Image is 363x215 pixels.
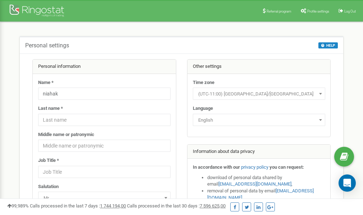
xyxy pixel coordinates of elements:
span: 99,989% [7,203,29,209]
strong: you can request: [269,164,304,170]
span: Calls processed in the last 30 days : [127,203,226,209]
u: 1 744 194,00 [100,203,126,209]
input: Middle name or patronymic [38,140,171,152]
span: Profile settings [307,9,329,13]
a: [EMAIL_ADDRESS][DOMAIN_NAME] [218,181,291,187]
span: Mr. [41,193,168,203]
label: Salutation [38,183,59,190]
h5: Personal settings [25,42,69,49]
button: HELP [318,42,338,48]
span: Mr. [38,192,171,204]
input: Last name [38,114,171,126]
span: English [195,115,323,125]
strong: In accordance with our [193,164,240,170]
input: Name [38,88,171,100]
li: removal of personal data by email , [207,188,325,201]
label: Job Title * [38,157,59,164]
label: Name * [38,79,54,86]
label: Language [193,105,213,112]
span: English [193,114,325,126]
a: privacy policy [241,164,268,170]
div: Open Intercom Messenger [339,174,356,192]
div: Other settings [187,60,331,74]
span: Log Out [344,9,356,13]
span: (UTC-11:00) Pacific/Midway [193,88,325,100]
div: Information about data privacy [187,145,331,159]
span: Calls processed in the last 7 days : [30,203,126,209]
label: Last name * [38,105,63,112]
li: download of personal data shared by email , [207,174,325,188]
input: Job Title [38,166,171,178]
div: Personal information [33,60,176,74]
span: (UTC-11:00) Pacific/Midway [195,89,323,99]
span: Referral program [267,9,291,13]
label: Time zone [193,79,214,86]
u: 7 596 625,00 [200,203,226,209]
label: Middle name or patronymic [38,131,94,138]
